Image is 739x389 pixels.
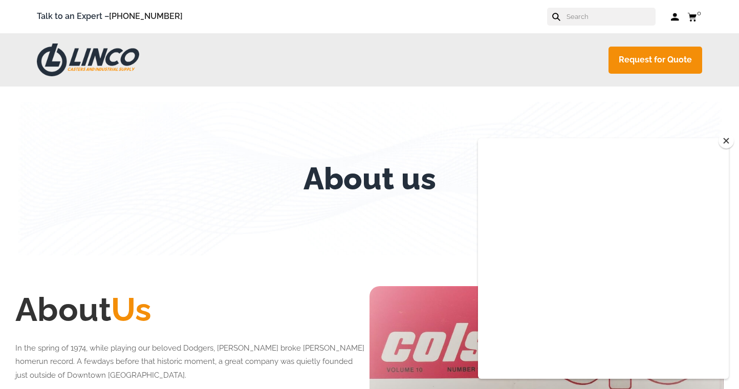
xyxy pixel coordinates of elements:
span: Talk to an Expert – [37,10,183,24]
input: Search [566,8,656,26]
button: Close [719,133,734,148]
a: Request for Quote [608,47,702,74]
span: In the spring of 1974, while playing our beloved Dodgers, [PERSON_NAME] broke [PERSON_NAME] homer... [15,343,364,380]
span: About [15,290,151,329]
a: [PHONE_NUMBER] [109,11,183,21]
img: LINCO CASTERS & INDUSTRIAL SUPPLY [37,44,139,76]
a: Log in [671,12,680,22]
a: 0 [687,10,702,23]
h1: About us [303,161,436,197]
span: Us [111,290,151,329]
span: 0 [697,9,701,17]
